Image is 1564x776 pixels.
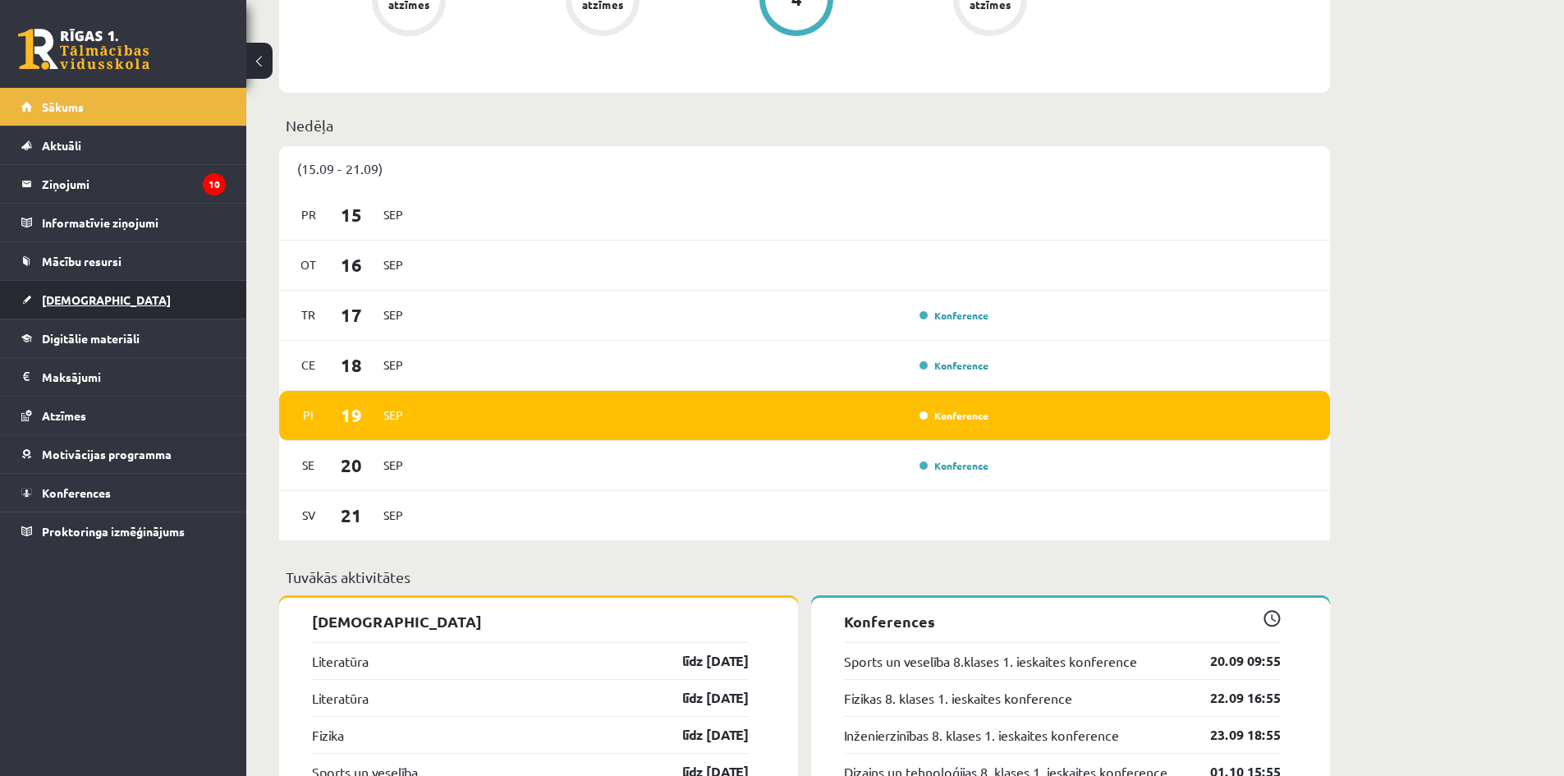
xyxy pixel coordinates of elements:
[42,99,84,114] span: Sākums
[326,301,377,328] span: 17
[312,688,369,708] a: Literatūra
[326,351,377,379] span: 18
[291,302,326,328] span: Tr
[42,254,122,269] span: Mācību resursi
[920,409,988,422] a: Konference
[1186,651,1281,671] a: 20.09 09:55
[21,474,226,512] a: Konferences
[376,503,410,528] span: Sep
[21,435,226,473] a: Motivācijas programma
[376,302,410,328] span: Sep
[920,459,988,472] a: Konference
[21,358,226,396] a: Maksājumi
[42,358,226,396] legend: Maksājumi
[21,512,226,550] a: Proktoringa izmēģinājums
[21,281,226,319] a: [DEMOGRAPHIC_DATA]
[291,503,326,528] span: Sv
[42,331,140,346] span: Digitālie materiāli
[286,566,1323,588] p: Tuvākās aktivitātes
[654,688,749,708] a: līdz [DATE]
[326,452,377,479] span: 20
[21,242,226,280] a: Mācību resursi
[42,524,185,539] span: Proktoringa izmēģinājums
[920,309,988,322] a: Konference
[21,204,226,241] a: Informatīvie ziņojumi
[326,251,377,278] span: 16
[42,204,226,241] legend: Informatīvie ziņojumi
[42,408,86,423] span: Atzīmes
[42,165,226,203] legend: Ziņojumi
[920,359,988,372] a: Konference
[376,352,410,378] span: Sep
[42,292,171,307] span: [DEMOGRAPHIC_DATA]
[376,252,410,278] span: Sep
[654,725,749,745] a: līdz [DATE]
[654,651,749,671] a: līdz [DATE]
[326,201,377,228] span: 15
[279,146,1330,191] div: (15.09 - 21.09)
[286,114,1323,136] p: Nedēļa
[291,402,326,428] span: Pi
[1186,688,1281,708] a: 22.09 16:55
[21,165,226,203] a: Ziņojumi10
[21,88,226,126] a: Sākums
[21,126,226,164] a: Aktuāli
[1186,725,1281,745] a: 23.09 18:55
[376,452,410,478] span: Sep
[291,352,326,378] span: Ce
[844,725,1119,745] a: Inženierzinības 8. klases 1. ieskaites konference
[42,447,172,461] span: Motivācijas programma
[21,319,226,357] a: Digitālie materiāli
[203,173,226,195] i: 10
[291,202,326,227] span: Pr
[18,29,149,70] a: Rīgas 1. Tālmācības vidusskola
[844,651,1137,671] a: Sports un veselība 8.klases 1. ieskaites konference
[376,202,410,227] span: Sep
[326,402,377,429] span: 19
[312,725,344,745] a: Fizika
[312,610,749,632] p: [DEMOGRAPHIC_DATA]
[844,688,1072,708] a: Fizikas 8. klases 1. ieskaites konference
[291,252,326,278] span: Ot
[376,402,410,428] span: Sep
[312,651,369,671] a: Literatūra
[21,397,226,434] a: Atzīmes
[326,502,377,529] span: 21
[844,610,1281,632] p: Konferences
[42,138,81,153] span: Aktuāli
[42,485,111,500] span: Konferences
[291,452,326,478] span: Se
